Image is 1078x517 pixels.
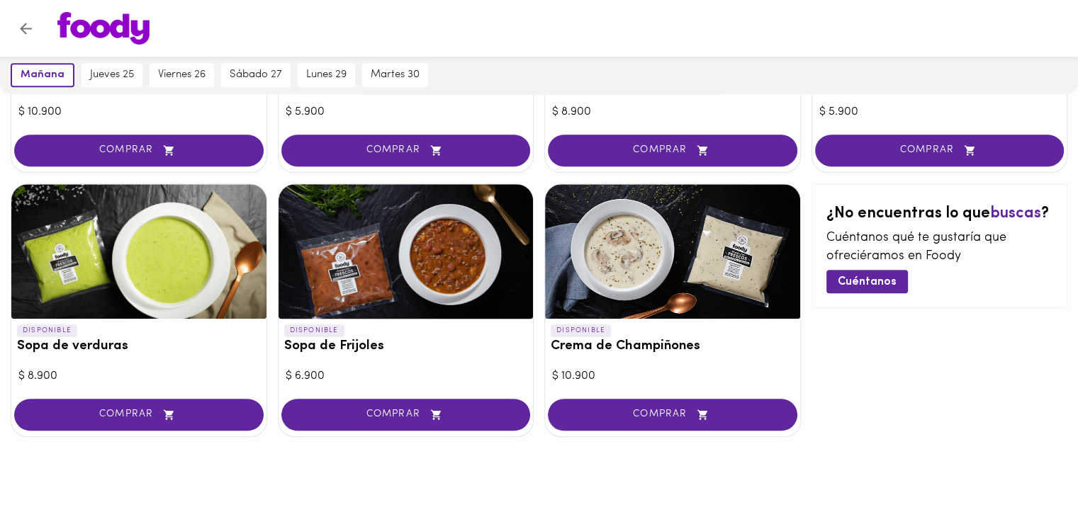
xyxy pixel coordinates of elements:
[11,184,266,319] div: Sopa de verduras
[284,324,344,337] p: DISPONIBLE
[57,12,150,45] img: logo.png
[548,135,797,166] button: COMPRAR
[284,339,528,354] h3: Sopa de Frijoles
[552,104,793,120] div: $ 8.900
[221,63,291,87] button: sábado 27
[32,144,246,157] span: COMPRAR
[14,135,264,166] button: COMPRAR
[548,399,797,431] button: COMPRAR
[21,69,64,81] span: mañana
[150,63,214,87] button: viernes 26
[545,184,800,319] div: Crema de Champiñones
[286,368,527,385] div: $ 6.900
[9,11,43,46] button: Volver
[18,368,259,385] div: $ 8.900
[32,409,246,421] span: COMPRAR
[306,69,347,81] span: lunes 29
[833,144,1047,157] span: COMPRAR
[298,63,355,87] button: lunes 29
[90,69,134,81] span: jueves 25
[826,229,1053,266] p: Cuéntanos qué te gustaría que ofreciéramos en Foody
[82,63,142,87] button: jueves 25
[371,69,420,81] span: martes 30
[279,184,534,319] div: Sopa de Frijoles
[552,368,793,385] div: $ 10.900
[566,144,780,157] span: COMPRAR
[281,135,531,166] button: COMPRAR
[815,135,1065,166] button: COMPRAR
[158,69,206,81] span: viernes 26
[566,409,780,421] span: COMPRAR
[17,339,261,354] h3: Sopa de verduras
[281,399,531,431] button: COMPRAR
[11,63,74,87] button: mañana
[551,324,611,337] p: DISPONIBLE
[990,205,1041,222] span: buscas
[18,104,259,120] div: $ 10.900
[996,435,1064,503] iframe: Messagebird Livechat Widget
[819,104,1060,120] div: $ 5.900
[14,399,264,431] button: COMPRAR
[230,69,282,81] span: sábado 27
[286,104,527,120] div: $ 5.900
[826,205,1053,222] h2: ¿No encuentras lo que ?
[838,275,897,289] span: Cuéntanos
[299,144,513,157] span: COMPRAR
[17,324,77,337] p: DISPONIBLE
[299,409,513,421] span: COMPRAR
[551,339,795,354] h3: Crema de Champiñones
[362,63,428,87] button: martes 30
[826,270,908,293] button: Cuéntanos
